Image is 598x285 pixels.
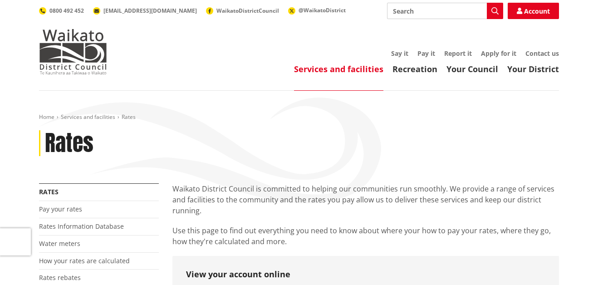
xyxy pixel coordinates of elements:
a: [EMAIL_ADDRESS][DOMAIN_NAME] [93,7,197,15]
span: 0800 492 452 [49,7,84,15]
input: Search input [387,3,503,19]
a: Home [39,113,54,121]
a: How your rates are calculated [39,256,130,265]
a: Report it [444,49,472,58]
span: Rates [122,113,136,121]
span: @WaikatoDistrict [299,6,346,14]
span: WaikatoDistrictCouncil [216,7,279,15]
a: Services and facilities [61,113,115,121]
a: Pay your rates [39,205,82,213]
a: Rates [39,187,59,196]
a: Services and facilities [294,64,383,74]
a: Contact us [525,49,559,58]
a: Rates Information Database [39,222,124,231]
a: Rates rebates [39,273,81,282]
a: Pay it [417,49,435,58]
a: @WaikatoDistrict [288,6,346,14]
img: Waikato District Council - Te Kaunihera aa Takiwaa o Waikato [39,29,107,74]
a: WaikatoDistrictCouncil [206,7,279,15]
a: Say it [391,49,408,58]
a: Water meters [39,239,80,248]
span: [EMAIL_ADDRESS][DOMAIN_NAME] [103,7,197,15]
p: Waikato District Council is committed to helping our communities run smoothly. We provide a range... [172,183,559,216]
a: Apply for it [481,49,516,58]
a: Recreation [392,64,437,74]
a: Your Council [446,64,498,74]
a: 0800 492 452 [39,7,84,15]
p: Use this page to find out everything you need to know about where your how to pay your rates, whe... [172,225,559,247]
nav: breadcrumb [39,113,559,121]
h1: Rates [45,130,93,157]
a: Your District [507,64,559,74]
a: Account [508,3,559,19]
h3: View your account online [186,270,545,280]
